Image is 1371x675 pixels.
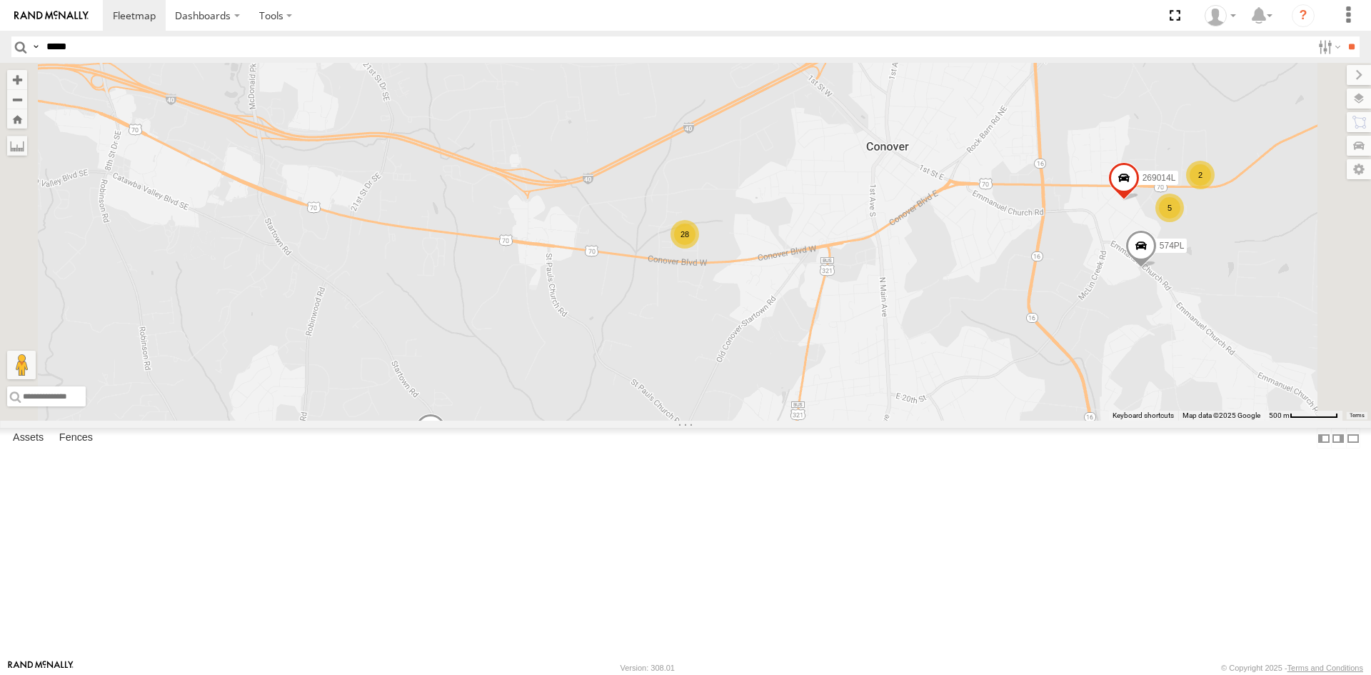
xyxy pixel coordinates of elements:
div: 28 [671,220,699,249]
label: Measure [7,136,27,156]
label: Hide Summary Table [1346,428,1360,449]
a: Terms and Conditions [1287,664,1363,672]
img: rand-logo.svg [14,11,89,21]
div: Version: 308.01 [621,664,675,672]
i: ? [1292,4,1315,27]
label: Fences [52,429,100,449]
button: Zoom in [7,70,27,89]
a: Terms (opens in new tab) [1350,413,1365,419]
span: 269014L [1142,172,1176,182]
div: Zack Abernathy [1200,5,1241,26]
div: 5 [1155,194,1184,222]
div: © Copyright 2025 - [1221,664,1363,672]
button: Drag Pegman onto the map to open Street View [7,351,36,379]
button: Zoom Home [7,109,27,129]
button: Keyboard shortcuts [1113,411,1174,421]
div: 2 [1186,161,1215,189]
label: Dock Summary Table to the Right [1331,428,1345,449]
a: Visit our Website [8,661,74,675]
label: Search Filter Options [1312,36,1343,57]
span: Map data ©2025 Google [1182,411,1260,419]
button: Zoom out [7,89,27,109]
label: Assets [6,429,51,449]
button: Map Scale: 500 m per 64 pixels [1265,411,1342,421]
label: Dock Summary Table to the Left [1317,428,1331,449]
label: Map Settings [1347,159,1371,179]
label: Search Query [30,36,41,57]
span: 500 m [1269,411,1290,419]
span: 574PL [1160,241,1185,251]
